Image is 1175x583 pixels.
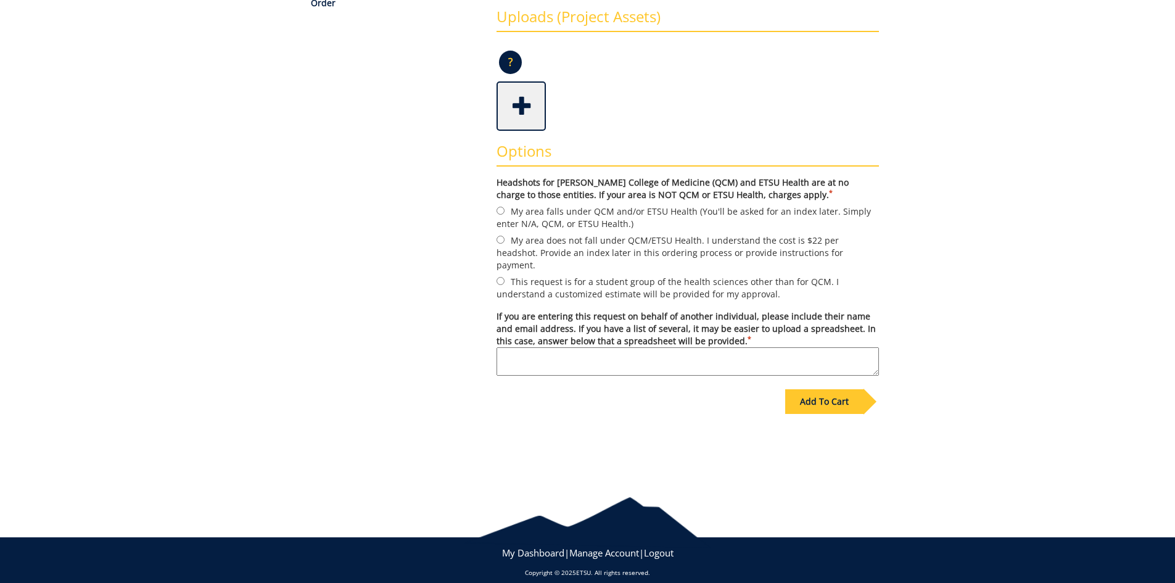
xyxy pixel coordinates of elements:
[644,547,674,559] a: Logout
[785,389,864,414] div: Add To Cart
[497,204,879,230] label: My area falls under QCM and/or ETSU Health (You'll be asked for an index later. Simply enter N/A,...
[497,143,879,167] h3: Options
[497,9,879,32] h3: Uploads (Project Assets)
[499,51,522,74] p: ?
[576,568,591,577] a: ETSU
[497,310,879,376] label: If you are entering this request on behalf of another individual, please include their name and e...
[497,176,879,201] label: Headshots for [PERSON_NAME] College of Medicine (QCM) and ETSU Health are at no charge to those e...
[502,547,564,559] a: My Dashboard
[497,233,879,271] label: My area does not fall under QCM/ETSU Health. I understand the cost is $22 per headshot. Provide a...
[497,347,879,376] textarea: If you are entering this request on behalf of another individual, please include their name and e...
[569,547,639,559] a: Manage Account
[497,236,505,244] input: My area does not fall under QCM/ETSU Health. I understand the cost is $22 per headshot. Provide a...
[497,207,505,215] input: My area falls under QCM and/or ETSU Health (You'll be asked for an index later. Simply enter N/A,...
[497,275,879,300] label: This request is for a student group of the health sciences other than for QCM. I understand a cus...
[497,277,505,285] input: This request is for a student group of the health sciences other than for QCM. I understand a cus...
